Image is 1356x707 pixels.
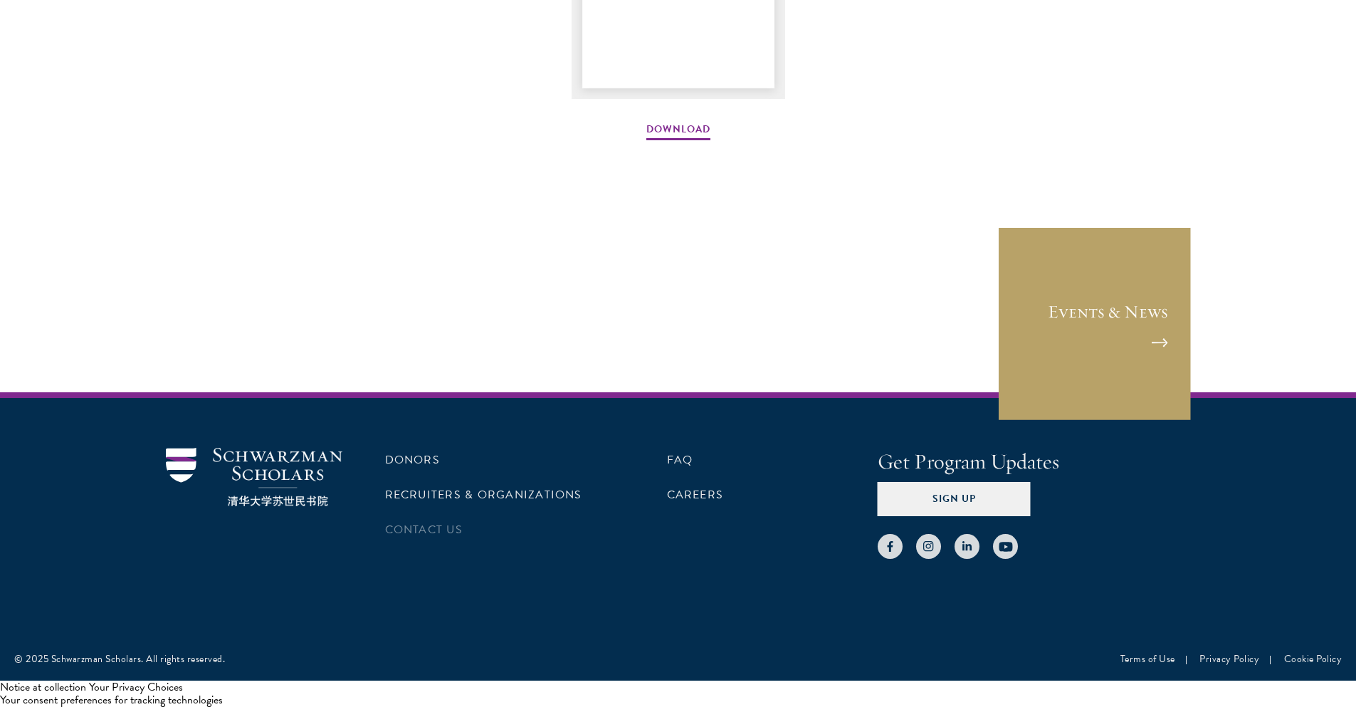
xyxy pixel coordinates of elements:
[878,448,1191,476] h4: Get Program Updates
[166,448,342,507] img: Schwarzman Scholars
[385,451,440,468] a: Donors
[1199,651,1259,666] a: Privacy Policy
[878,482,1031,516] button: Sign Up
[14,651,225,666] div: © 2025 Schwarzman Scholars. All rights reserved.
[89,681,183,693] button: Your Privacy Choices
[1284,651,1342,666] a: Cookie Policy
[646,120,710,142] a: Download
[667,486,724,503] a: Careers
[385,521,463,538] a: Contact Us
[999,228,1191,420] a: Events & News
[385,486,582,503] a: Recruiters & Organizations
[667,451,693,468] a: FAQ
[1120,651,1175,666] a: Terms of Use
